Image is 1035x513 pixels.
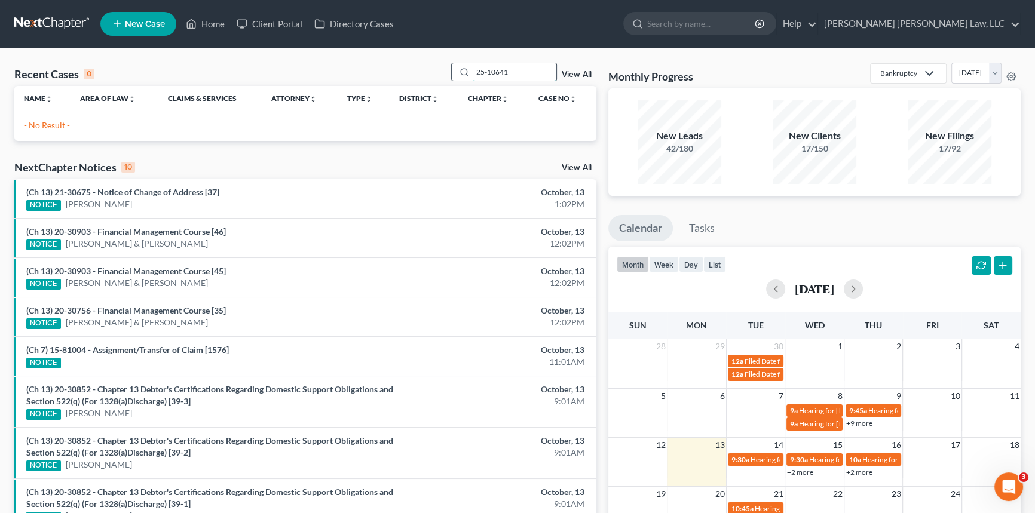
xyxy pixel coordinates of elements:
th: Claims & Services [158,86,262,110]
h3: Monthly Progress [608,69,693,84]
div: 10 [121,162,135,173]
span: Hearing for [PERSON_NAME] [862,455,956,464]
span: Hearing for [US_STATE] Safety Association of Timbermen - Self I [751,455,947,464]
i: unfold_more [501,96,509,103]
span: Filed Date for [PERSON_NAME] [745,357,844,365]
a: Tasks [678,215,725,241]
div: New Leads [638,129,721,143]
span: 9:30a [790,455,808,464]
div: NextChapter Notices [14,160,135,174]
div: 17/92 [908,143,991,155]
a: Area of Lawunfold_more [80,94,136,103]
span: 12a [731,370,743,379]
a: (Ch 13) 20-30903 - Financial Management Course [46] [26,226,226,236]
i: unfold_more [45,96,53,103]
div: 42/180 [638,143,721,155]
div: 0 [84,69,94,79]
div: NOTICE [26,239,61,250]
span: Fri [926,320,939,330]
span: 19 [655,487,667,501]
i: unfold_more [310,96,317,103]
div: 12:02PM [406,238,584,250]
span: 10 [950,389,961,403]
a: (Ch 13) 21-30675 - Notice of Change of Address [37] [26,187,219,197]
div: October, 13 [406,344,584,356]
span: 2 [895,339,902,354]
div: Bankruptcy [880,68,917,78]
div: 1:02PM [406,198,584,210]
a: [PERSON_NAME] [PERSON_NAME] Law, LLC [818,13,1020,35]
div: October, 13 [406,226,584,238]
div: NOTICE [26,460,61,471]
span: New Case [125,20,165,29]
span: 28 [655,339,667,354]
div: NOTICE [26,200,61,211]
a: Typeunfold_more [347,94,372,103]
a: Calendar [608,215,673,241]
span: Mon [686,320,707,330]
span: 15 [832,438,844,452]
h2: [DATE] [795,282,834,295]
span: 3 [954,339,961,354]
div: NOTICE [26,409,61,420]
a: Client Portal [231,13,308,35]
span: 20 [714,487,726,501]
span: Filed Date for [PERSON_NAME] [745,370,844,379]
div: October, 13 [406,435,584,447]
a: (Ch 13) 20-30852 - Chapter 13 Debtor's Certifications Regarding Domestic Support Obligations and ... [26,435,393,457]
button: list [703,256,726,272]
a: (Ch 13) 20-30852 - Chapter 13 Debtor's Certifications Regarding Domestic Support Obligations and ... [26,384,393,406]
span: 23 [890,487,902,501]
a: Attorneyunfold_more [271,94,317,103]
a: [PERSON_NAME] [66,407,132,419]
p: - No Result - [24,119,587,131]
span: 7 [777,389,785,403]
span: Hearing for [PERSON_NAME] [799,419,892,428]
a: Districtunfold_more [399,94,439,103]
a: Directory Cases [308,13,400,35]
span: 5 [660,389,667,403]
span: 12a [731,357,743,365]
div: 17/150 [773,143,856,155]
button: week [649,256,679,272]
a: Case Nounfold_more [538,94,577,103]
span: 1 [837,339,844,354]
div: NOTICE [26,279,61,290]
span: Thu [865,320,882,330]
span: Sun [629,320,647,330]
a: [PERSON_NAME] & [PERSON_NAME] [66,238,208,250]
a: View All [562,70,592,79]
a: +2 more [787,468,813,477]
button: day [679,256,703,272]
div: 9:01AM [406,447,584,459]
div: October, 13 [406,186,584,198]
input: Search by name... [473,63,556,81]
div: New Clients [773,129,856,143]
span: 18 [1009,438,1021,452]
div: October, 13 [406,265,584,277]
i: unfold_more [431,96,439,103]
span: Sat [984,320,999,330]
span: 9:45a [849,406,867,415]
div: 12:02PM [406,317,584,328]
a: (Ch 13) 20-30756 - Financial Management Course [35] [26,305,226,315]
div: New Filings [908,129,991,143]
span: 6 [719,389,726,403]
span: 12 [655,438,667,452]
div: October, 13 [406,383,584,395]
span: 17 [950,438,961,452]
a: Nameunfold_more [24,94,53,103]
a: Home [180,13,231,35]
div: 12:02PM [406,277,584,289]
div: 11:01AM [406,356,584,368]
span: 9:30a [731,455,749,464]
span: 14 [773,438,785,452]
a: +2 more [846,468,872,477]
iframe: Intercom live chat [994,472,1023,501]
span: 9a [790,419,798,428]
span: 4 [1013,339,1021,354]
span: 16 [890,438,902,452]
div: 9:01AM [406,395,584,407]
span: 22 [832,487,844,501]
a: (Ch 13) 20-30903 - Financial Management Course [45] [26,266,226,276]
